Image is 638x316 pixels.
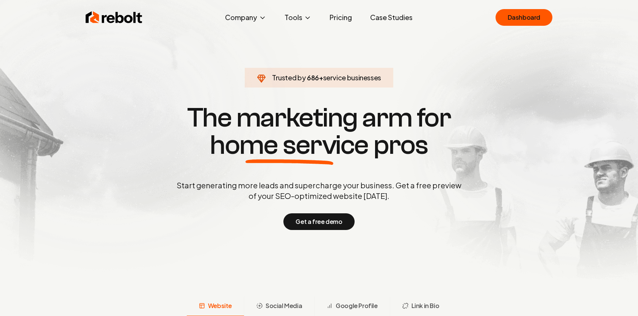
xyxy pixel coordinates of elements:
[496,9,552,26] a: Dashboard
[208,301,232,310] span: Website
[86,10,142,25] img: Rebolt Logo
[323,73,382,82] span: service businesses
[266,301,302,310] span: Social Media
[283,213,354,230] button: Get a free demo
[210,131,369,159] span: home service
[307,72,319,83] span: 686
[175,180,463,201] p: Start generating more leads and supercharge your business. Get a free preview of your SEO-optimiz...
[272,73,306,82] span: Trusted by
[324,10,358,25] a: Pricing
[411,301,439,310] span: Link in Bio
[364,10,419,25] a: Case Studies
[319,73,323,82] span: +
[278,10,317,25] button: Tools
[137,104,501,159] h1: The marketing arm for pros
[336,301,377,310] span: Google Profile
[219,10,272,25] button: Company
